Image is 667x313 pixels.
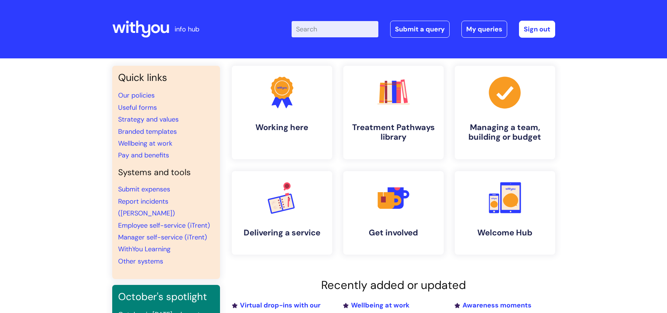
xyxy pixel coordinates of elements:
a: Get involved [343,171,444,255]
a: Report incidents ([PERSON_NAME]) [118,197,175,218]
p: info hub [175,23,199,35]
a: Pay and benefits [118,151,169,160]
h4: Managing a team, building or budget [461,123,549,142]
a: Wellbeing at work [118,139,172,148]
a: Useful forms [118,103,157,112]
a: Sign out [519,21,555,38]
h4: Working here [238,123,326,132]
a: Managing a team, building or budget [455,66,555,159]
h4: Delivering a service [238,228,326,238]
a: WithYou Learning [118,245,171,254]
a: Working here [232,66,332,159]
a: Delivering a service [232,171,332,255]
a: My queries [461,21,507,38]
h3: October's spotlight [118,291,214,303]
a: Submit a query [390,21,450,38]
a: Treatment Pathways library [343,66,444,159]
input: Search [292,21,378,37]
a: Our policies [118,91,155,100]
a: Wellbeing at work [343,301,409,310]
h4: Welcome Hub [461,228,549,238]
h4: Get involved [349,228,438,238]
a: Awareness moments [454,301,532,310]
h4: Treatment Pathways library [349,123,438,142]
a: Branded templates [118,127,177,136]
a: Manager self-service (iTrent) [118,233,207,242]
h2: Recently added or updated [232,278,555,292]
a: Welcome Hub [455,171,555,255]
h4: Systems and tools [118,167,214,178]
a: Employee self-service (iTrent) [118,221,210,230]
a: Other systems [118,257,163,266]
div: | - [292,21,555,38]
a: Strategy and values [118,115,179,124]
a: Submit expenses [118,185,170,194]
h3: Quick links [118,72,214,84]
